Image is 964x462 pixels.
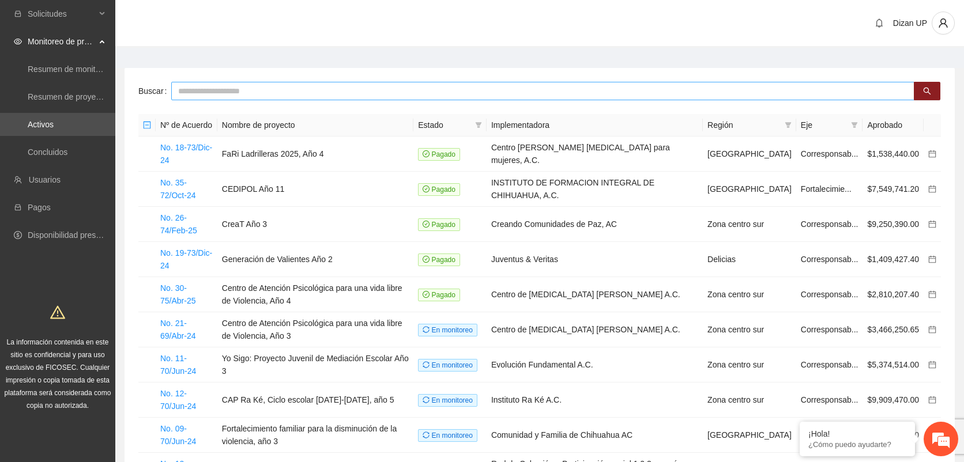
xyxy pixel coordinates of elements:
span: calendar [928,290,936,298]
td: $9,909,470.00 [863,383,924,418]
span: check-circle [423,256,430,263]
span: calendar [928,396,936,404]
a: No. 12-70/Jun-24 [160,389,196,411]
a: calendar [928,255,936,264]
th: Nº de Acuerdo [156,114,217,137]
td: $5,374,514.00 [863,347,924,383]
td: FaRi Ladrilleras 2025, Año 4 [217,137,413,172]
a: calendar [928,360,936,369]
td: Creando Comunidades de Paz, AC [487,207,703,242]
span: En monitoreo [418,324,477,336]
td: $2,810,207.40 [863,277,924,312]
td: INSTITUTO DE FORMACION INTEGRAL DE CHIHUAHUA, A.C. [487,172,703,207]
span: filter [473,116,484,134]
td: Centro de [MEDICAL_DATA] [PERSON_NAME] A.C. [487,277,703,312]
td: [GEOGRAPHIC_DATA] [703,137,796,172]
td: Yo Sigo: Proyecto Juvenil de Mediación Escolar Año 3 [217,347,413,383]
th: Nombre de proyecto [217,114,413,137]
span: Corresponsab... [801,325,858,334]
span: Monitoreo de proyectos [28,30,96,53]
span: Región [707,119,780,131]
span: check-circle [423,185,430,192]
span: Corresponsab... [801,360,858,369]
span: sync [423,326,430,333]
a: Usuarios [29,175,61,184]
a: Concluidos [28,147,67,157]
div: Chatee con nosotros ahora [60,59,194,74]
td: Zona centro sur [703,347,796,383]
span: calendar [928,150,936,158]
span: sync [423,396,430,403]
span: user [932,18,954,28]
span: sync [423,361,430,368]
div: Minimizar ventana de chat en vivo [189,6,217,33]
span: La información contenida en este sitio es confidencial y para uso exclusivo de FICOSEC. Cualquier... [5,338,111,410]
td: Evolución Fundamental A.C. [487,347,703,383]
span: search [923,87,931,96]
td: Comunidad y Familia de Chihuahua AC [487,418,703,453]
span: bell [871,18,888,28]
td: Centro de [MEDICAL_DATA] [PERSON_NAME] A.C. [487,312,703,347]
span: calendar [928,361,936,369]
td: $3,466,250.65 [863,312,924,347]
span: Corresponsab... [801,255,858,264]
span: Pagado [418,218,460,231]
span: Dizan UP [893,18,927,28]
span: filter [782,116,794,134]
a: No. 11-70/Jun-24 [160,354,196,376]
span: calendar [928,325,936,334]
textarea: Escriba su mensaje y pulse “Intro” [6,315,220,355]
a: calendar [928,395,936,404]
span: check-circle [423,150,430,157]
span: Pagado [418,253,460,266]
button: user [932,12,955,35]
td: Centro de Atención Psicológica para una vida libre de Violencia, Año 3 [217,312,413,347]
span: Corresponsab... [801,395,858,404]
td: Zona centro sur [703,312,796,347]
a: Resumen de proyectos aprobados [28,92,151,101]
div: ¡Hola! [808,429,906,438]
span: Corresponsab... [801,219,858,229]
td: CreaT Año 3 [217,207,413,242]
span: filter [785,122,792,128]
a: Disponibilidad presupuestal [28,230,126,240]
a: No. 26-74/Feb-25 [160,213,197,235]
td: Juventus & Veritas [487,242,703,277]
a: No. 09-70/Jun-24 [160,424,196,446]
span: inbox [14,10,22,18]
a: calendar [928,290,936,299]
span: Estamos en línea. [67,154,159,270]
span: filter [851,122,858,128]
span: minus-square [143,121,151,129]
td: Delicias [703,242,796,277]
a: No. 18-73/Dic-24 [160,143,212,165]
td: Zona centro sur [703,207,796,242]
td: [GEOGRAPHIC_DATA] [703,172,796,207]
span: calendar [928,255,936,263]
span: En monitoreo [418,359,477,372]
a: calendar [928,184,936,194]
span: warning [50,305,65,320]
td: $1,538,440.00 [863,137,924,172]
td: $7,549,741.20 [863,172,924,207]
td: Generación de Valientes Año 2 [217,242,413,277]
a: Pagos [28,203,51,212]
span: Estado [418,119,470,131]
th: Aprobado [863,114,924,137]
a: calendar [928,325,936,334]
a: Resumen de monitoreo [28,65,112,74]
button: bell [870,14,888,32]
span: En monitoreo [418,394,477,407]
span: calendar [928,185,936,193]
span: Pagado [418,148,460,161]
td: Fortalecimiento familiar para la disminución de la violencia, año 3 [217,418,413,453]
span: calendar [928,220,936,228]
td: $1,409,427.40 [863,242,924,277]
label: Buscar [138,82,171,100]
span: Pagado [418,289,460,301]
span: sync [423,431,430,438]
td: CEDIPOL Año 11 [217,172,413,207]
span: Solicitudes [28,2,96,25]
a: Activos [28,120,54,129]
td: CAP Ra Ké, Ciclo escolar [DATE]-[DATE], año 5 [217,383,413,418]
